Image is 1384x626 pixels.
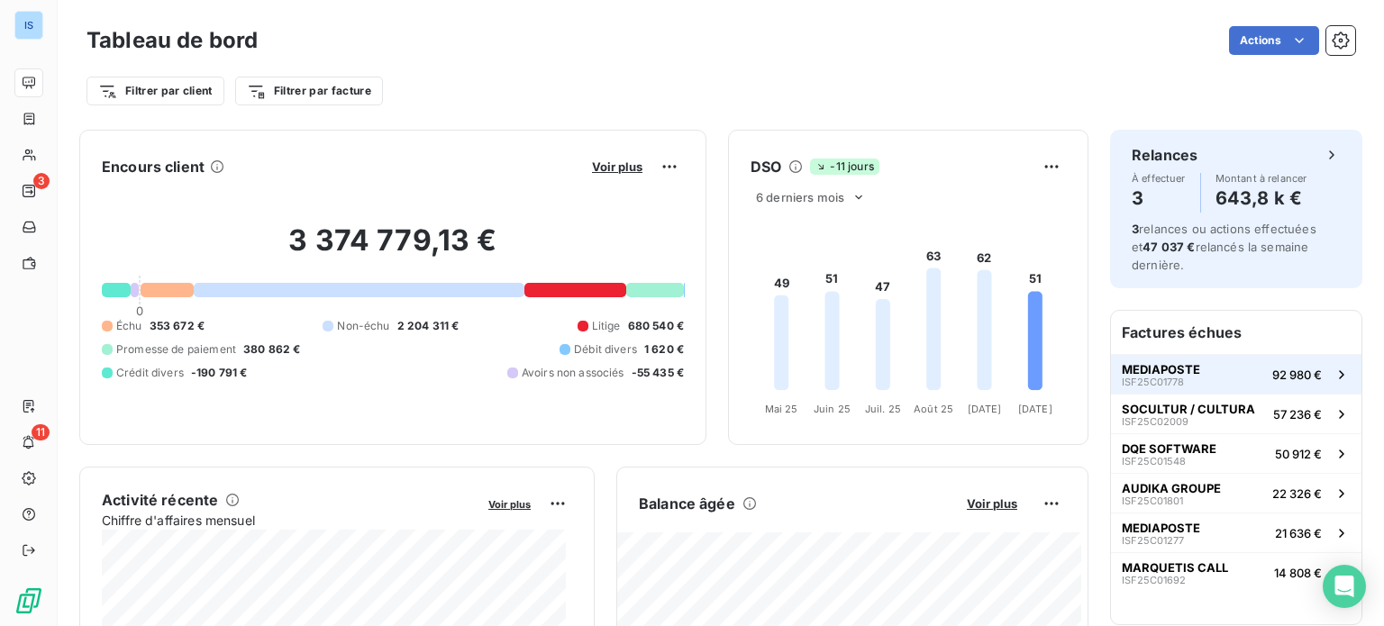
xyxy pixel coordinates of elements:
[235,77,383,105] button: Filtrer par facture
[1111,394,1361,433] button: SOCULTUR / CULTURAISF25C0200957 236 €
[1275,447,1322,461] span: 50 912 €
[639,493,735,514] h6: Balance âgée
[14,586,43,615] img: Logo LeanPay
[1122,416,1188,427] span: ISF25C02009
[136,304,143,318] span: 0
[483,495,536,512] button: Voir plus
[116,341,236,358] span: Promesse de paiement
[1122,575,1186,585] span: ISF25C01692
[1143,240,1195,254] span: 47 037 €
[32,424,50,440] span: 11
[102,511,476,530] span: Chiffre d'affaires mensuel
[1122,560,1228,575] span: MARQUETIS CALL
[116,318,142,334] span: Échu
[968,403,1002,415] tspan: [DATE]
[1122,402,1255,416] span: SOCULTUR / CULTURA
[1111,433,1361,473] button: DQE SOFTWAREISF25C0154850 912 €
[102,222,684,277] h2: 3 374 779,13 €
[1122,521,1200,535] span: MEDIAPOSTE
[1273,407,1322,422] span: 57 236 €
[1216,184,1307,213] h4: 643,8 k €
[592,159,642,174] span: Voir plus
[1132,222,1316,272] span: relances ou actions effectuées et relancés la semaine dernière.
[865,403,901,415] tspan: Juil. 25
[914,403,953,415] tspan: Août 25
[86,77,224,105] button: Filtrer par client
[632,365,684,381] span: -55 435 €
[1111,552,1361,592] button: MARQUETIS CALLISF25C0169214 808 €
[1111,473,1361,513] button: AUDIKA GROUPEISF25C0180122 326 €
[337,318,389,334] span: Non-échu
[522,365,624,381] span: Avoirs non associés
[33,173,50,189] span: 3
[1274,566,1322,580] span: 14 808 €
[644,341,684,358] span: 1 620 €
[1216,173,1307,184] span: Montant à relancer
[765,403,798,415] tspan: Mai 25
[116,365,184,381] span: Crédit divers
[1229,26,1319,55] button: Actions
[1122,377,1184,387] span: ISF25C01778
[587,159,648,175] button: Voir plus
[1122,456,1186,467] span: ISF25C01548
[1122,495,1183,506] span: ISF25C01801
[628,318,684,334] span: 680 540 €
[814,403,851,415] tspan: Juin 25
[86,24,258,57] h3: Tableau de bord
[397,318,460,334] span: 2 204 311 €
[961,495,1023,512] button: Voir plus
[1018,403,1052,415] tspan: [DATE]
[1122,535,1184,546] span: ISF25C01277
[1122,441,1216,456] span: DQE SOFTWARE
[488,498,531,511] span: Voir plus
[1132,144,1197,166] h6: Relances
[191,365,248,381] span: -190 791 €
[14,11,43,40] div: IS
[150,318,205,334] span: 353 672 €
[1323,565,1366,608] div: Open Intercom Messenger
[574,341,637,358] span: Débit divers
[102,156,205,177] h6: Encours client
[1122,362,1200,377] span: MEDIAPOSTE
[243,341,300,358] span: 380 862 €
[967,496,1017,511] span: Voir plus
[592,318,621,334] span: Litige
[1132,173,1186,184] span: À effectuer
[1111,513,1361,552] button: MEDIAPOSTEISF25C0127721 636 €
[1122,481,1221,495] span: AUDIKA GROUPE
[1111,311,1361,354] h6: Factures échues
[1132,222,1139,236] span: 3
[810,159,879,175] span: -11 jours
[1272,367,1322,382] span: 92 980 €
[102,489,218,511] h6: Activité récente
[751,156,781,177] h6: DSO
[756,190,844,204] span: 6 derniers mois
[1272,486,1322,501] span: 22 326 €
[1111,354,1361,394] button: MEDIAPOSTEISF25C0177892 980 €
[1275,526,1322,540] span: 21 636 €
[1132,184,1186,213] h4: 3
